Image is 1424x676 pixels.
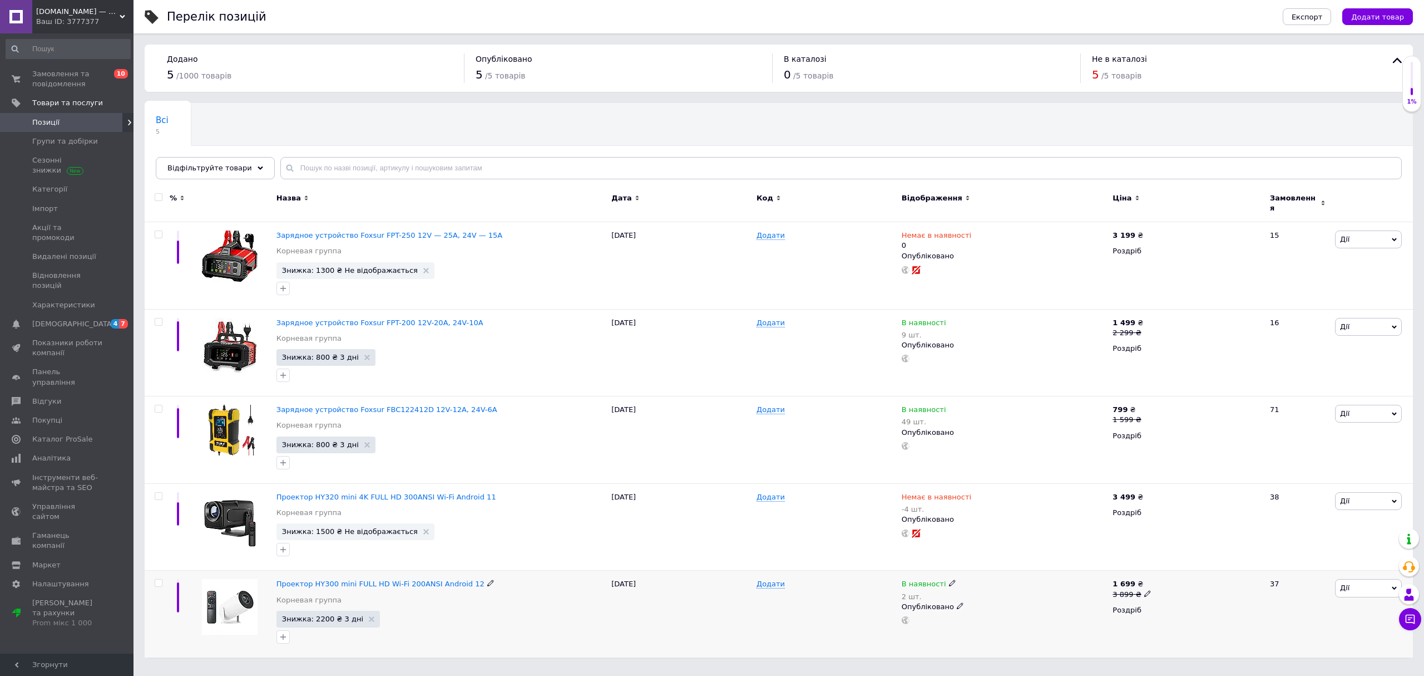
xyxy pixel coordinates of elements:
[276,580,484,588] a: Проектор HY300 mini FULL HD Wi-Fi 200ANSI Android 12
[282,267,418,274] span: Знижка: 1300 ₴ Не відображається
[32,598,103,629] span: [PERSON_NAME] та рахунки
[1112,405,1128,414] b: 799
[756,580,785,589] span: Додати
[276,420,342,430] a: Корневая группа
[1112,431,1260,441] div: Роздріб
[32,453,71,463] span: Аналітика
[276,595,342,605] a: Корневая группа
[902,340,1107,350] div: Опубліковано
[1112,492,1143,502] div: ₴
[32,204,58,214] span: Імпорт
[6,39,131,59] input: Пошук
[784,55,827,63] span: В каталозі
[902,319,946,330] span: В наявності
[32,531,103,551] span: Гаманець компанії
[280,157,1402,179] input: Пошук по назві позиції, артикулу і пошуковим запитам
[32,338,103,358] span: Показники роботи компанії
[476,55,532,63] span: Опубліковано
[756,319,785,327] span: Додати
[1112,580,1135,588] b: 1 699
[32,415,62,425] span: Покупці
[793,71,834,80] span: / 5 товарів
[282,441,359,448] span: Знижка: 800 ₴ 3 дні
[32,98,103,108] span: Товари та послуги
[276,231,502,239] span: Зарядное устройство Foxsur FPT-250 12V — 25А, 24V — 15А
[756,193,773,203] span: Код
[1112,319,1135,327] b: 1 499
[167,68,174,81] span: 5
[32,560,61,570] span: Маркет
[282,615,363,623] span: Знижка: 2200 ₴ 3 дні
[784,68,791,81] span: 0
[1342,8,1413,25] button: Додати товар
[902,602,1107,612] div: Опубліковано
[32,502,103,522] span: Управління сайтом
[609,222,754,310] div: [DATE]
[282,354,359,361] span: Знижка: 800 ₴ 3 дні
[1112,193,1131,203] span: Ціна
[202,318,258,374] img: Зарядное устройство Foxsur FPT-200 12V-20А, 24V-10А
[902,231,971,243] span: Немає в наявності
[167,11,266,23] div: Перелік позицій
[1092,55,1147,63] span: Не в каталозі
[1263,571,1332,658] div: 37
[111,319,120,329] span: 4
[32,117,60,128] span: Позиції
[170,193,177,203] span: %
[1263,483,1332,571] div: 38
[476,68,483,81] span: 5
[1112,493,1135,501] b: 3 499
[176,71,231,80] span: / 1000 товарів
[202,405,258,455] img: Зарядное устройство Foxsur FBC122412D 12V-12A, 24V-6A
[609,309,754,396] div: [DATE]
[276,246,342,256] a: Корневая группа
[1340,235,1349,243] span: Дії
[32,184,67,194] span: Категорії
[902,251,1107,261] div: Опубліковано
[1263,309,1332,396] div: 16
[1283,8,1332,25] button: Експорт
[485,71,526,80] span: / 5 товарів
[1092,68,1099,81] span: 5
[902,231,971,251] div: 0
[902,193,962,203] span: Відображення
[1112,328,1143,338] div: 2 299 ₴
[611,193,632,203] span: Дата
[156,128,169,136] span: 5
[32,473,103,493] span: Інструменти веб-майстра та SEO
[276,319,483,327] a: Зарядное устройство Foxsur FPT-200 12V-20А, 24V-10А
[756,405,785,414] span: Додати
[32,69,103,89] span: Замовлення та повідомлення
[156,115,169,125] span: Всі
[167,164,252,172] span: Відфільтруйте товари
[1292,13,1323,21] span: Експорт
[282,528,418,535] span: Знижка: 1500 ₴ Не відображається
[202,231,258,282] img: Зарядное устройство Foxsur FPT-250 12V — 25А, 24V — 15А
[609,396,754,484] div: [DATE]
[276,334,342,344] a: Корневая группа
[276,493,496,501] a: Проектор HY320 mini 4K FULL HD 300ANSI Wi-Fi Android 11
[1112,231,1135,239] b: 3 199
[276,405,497,414] span: Зарядное устройство Foxsur FBC122412D 12V-12A, 24V-6A
[32,155,103,175] span: Сезонні знижки
[36,7,120,17] span: Electronika.in.ua — Магазин сучасної електроніки
[609,571,754,658] div: [DATE]
[902,505,971,513] div: -4 шт.
[202,492,258,548] img: Проектор HY320 mini 4K FULL HD 300ANSI Wi-Fi Android 11
[902,515,1107,525] div: Опубліковано
[1112,405,1141,415] div: ₴
[32,618,103,628] div: Prom мікс 1 000
[32,136,98,146] span: Групи та добірки
[902,580,946,591] span: В наявності
[1399,608,1421,630] button: Чат з покупцем
[32,223,103,243] span: Акції та промокоди
[1112,246,1260,256] div: Роздріб
[756,493,785,502] span: Додати
[756,231,785,240] span: Додати
[902,493,971,504] span: Немає в наявності
[114,69,128,79] span: 10
[276,193,301,203] span: Назва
